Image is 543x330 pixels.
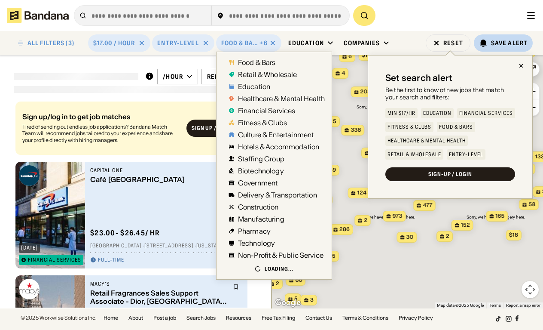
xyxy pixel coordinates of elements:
[192,125,235,132] div: Sign up / Log in
[238,71,297,78] div: Retail & Wholesale
[294,295,298,302] span: 5
[19,279,40,299] img: Macy’s logo
[506,303,540,308] a: Report a map error
[90,289,228,305] div: Retail Fragrances Sales Support Associate - Dior, [GEOGRAPHIC_DATA] - Full Time
[491,39,528,47] div: Save Alert
[93,39,135,47] div: $17.00 / hour
[207,73,243,80] div: Relevance
[437,303,484,308] span: Map data ©2025 Google
[238,119,287,126] div: Fitness & Clubs
[348,53,352,60] span: 6
[90,243,242,250] div: [GEOGRAPHIC_DATA] · [STREET_ADDRESS] · [US_STATE]
[238,131,314,138] div: Culture & Entertainment
[238,191,317,198] div: Delivery & Transportation
[496,213,505,220] span: 165
[238,252,323,259] div: Non-Profit & Public Service
[221,39,258,47] div: Food & Bars
[19,165,40,186] img: Capital One logo
[387,152,441,157] div: Retail & Wholesale
[446,233,449,240] span: 2
[163,73,183,80] div: /hour
[22,123,180,144] div: Tired of sending out endless job applications? Bandana Match Team will recommend jobs tailored to...
[342,315,388,321] a: Terms & Conditions
[344,39,380,47] div: Companies
[387,124,431,130] div: Fitness & Clubs
[274,297,302,308] a: Open this area in Google Maps (opens a new window)
[449,152,483,157] div: Entry-Level
[439,124,473,130] div: Food & Bars
[288,39,324,47] div: Education
[310,296,314,304] span: 3
[443,40,463,46] div: Reset
[387,111,415,116] div: Min $17/hr
[362,52,370,58] span: $17
[238,204,279,210] div: Construction
[21,315,97,321] div: © 2025 Workwise Solutions Inc.
[459,111,512,116] div: Financial Services
[385,86,515,101] div: Be the first to know of new jobs that match your search and filters:
[385,73,452,83] div: Set search alert
[27,40,74,46] div: ALL FILTERS (3)
[423,202,432,209] span: 477
[351,126,361,134] span: 338
[295,277,302,284] span: 66
[153,315,176,321] a: Post a job
[98,257,124,264] div: Full-time
[238,107,296,114] div: Financial Services
[489,303,501,308] a: Terms (opens in new tab)
[238,228,271,234] div: Pharmacy
[276,280,279,287] span: 2
[238,155,284,162] div: Staffing Group
[238,216,284,222] div: Manufacturing
[238,59,276,66] div: Food & Bars
[305,315,332,321] a: Contact Us
[399,315,433,321] a: Privacy Policy
[238,240,275,247] div: Technology
[238,143,320,150] div: Hotels & Accommodation
[226,315,251,321] a: Resources
[364,217,367,224] span: 2
[7,8,69,23] img: Bandana logotype
[528,201,535,208] span: 58
[393,213,403,220] span: 973
[509,231,518,238] span: $18
[22,113,180,120] div: Sign up/log in to get job matches
[90,228,160,237] div: $ 23.00 - $26.45 / hr
[333,118,336,125] span: 5
[14,98,258,308] div: grid
[262,315,295,321] a: Free Tax Filing
[265,265,293,272] div: Loading...
[342,70,345,77] span: 4
[339,226,350,233] span: 286
[238,83,270,90] div: Education
[274,297,302,308] img: Google
[128,315,143,321] a: About
[186,315,216,321] a: Search Jobs
[357,189,366,197] span: 124
[259,39,267,47] div: +6
[28,257,81,262] div: Financial Services
[522,281,539,298] button: Map camera controls
[406,234,414,241] span: 30
[238,167,284,174] div: Biotechnology
[90,167,228,174] div: Capital One
[461,222,470,229] span: 152
[90,281,228,287] div: Macy’s
[428,172,472,177] div: SIGN-UP / LOGIN
[21,245,38,250] div: [DATE]
[423,111,452,116] div: Education
[329,253,336,260] span: 55
[90,176,228,184] div: Café [GEOGRAPHIC_DATA]
[387,138,466,143] div: Healthcare & Mental Health
[238,95,325,102] div: Healthcare & Mental Health
[238,179,278,186] div: Government
[360,88,371,96] span: 208
[157,39,198,47] div: Entry-Level
[104,315,118,321] a: Home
